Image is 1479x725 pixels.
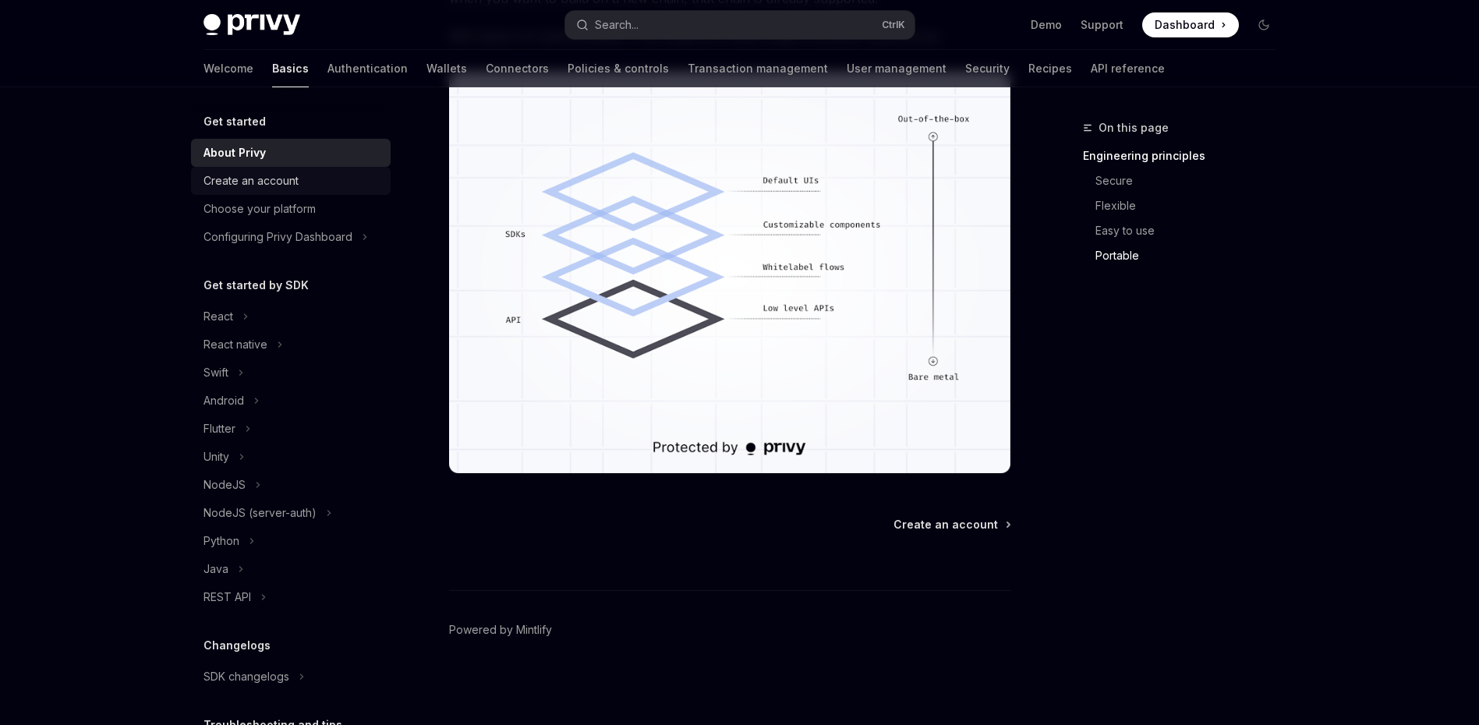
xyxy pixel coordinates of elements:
button: Toggle dark mode [1251,12,1276,37]
div: Java [203,560,228,578]
img: images/Customization.png [449,72,1011,473]
div: NodeJS (server-auth) [203,504,317,522]
a: Choose your platform [191,195,391,223]
a: Connectors [486,50,549,87]
a: Engineering principles [1083,143,1289,168]
div: About Privy [203,143,266,162]
div: React [203,307,233,326]
a: Flexible [1095,193,1289,218]
a: Create an account [191,167,391,195]
a: Policies & controls [568,50,669,87]
a: Basics [272,50,309,87]
a: Demo [1031,17,1062,33]
div: Swift [203,363,228,382]
a: Security [965,50,1010,87]
div: Choose your platform [203,200,316,218]
a: About Privy [191,139,391,167]
a: API reference [1091,50,1165,87]
div: Python [203,532,239,550]
img: dark logo [203,14,300,36]
span: Dashboard [1155,17,1215,33]
a: Dashboard [1142,12,1239,37]
div: NodeJS [203,476,246,494]
button: Search...CtrlK [565,11,915,39]
span: Ctrl K [882,19,905,31]
a: Create an account [893,517,1010,532]
a: Wallets [426,50,467,87]
span: On this page [1099,118,1169,137]
a: Support [1081,17,1123,33]
a: Portable [1095,243,1289,268]
div: Configuring Privy Dashboard [203,228,352,246]
a: User management [847,50,946,87]
a: Welcome [203,50,253,87]
div: Create an account [203,172,299,190]
a: Authentication [327,50,408,87]
div: Flutter [203,419,235,438]
h5: Get started [203,112,266,131]
span: Create an account [893,517,998,532]
div: React native [203,335,267,354]
h5: Changelogs [203,636,271,655]
a: Secure [1095,168,1289,193]
div: Android [203,391,244,410]
a: Recipes [1028,50,1072,87]
a: Easy to use [1095,218,1289,243]
a: Transaction management [688,50,828,87]
div: SDK changelogs [203,667,289,686]
div: Unity [203,447,229,466]
h5: Get started by SDK [203,276,309,295]
div: REST API [203,588,251,607]
a: Powered by Mintlify [449,622,552,638]
div: Search... [595,16,639,34]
